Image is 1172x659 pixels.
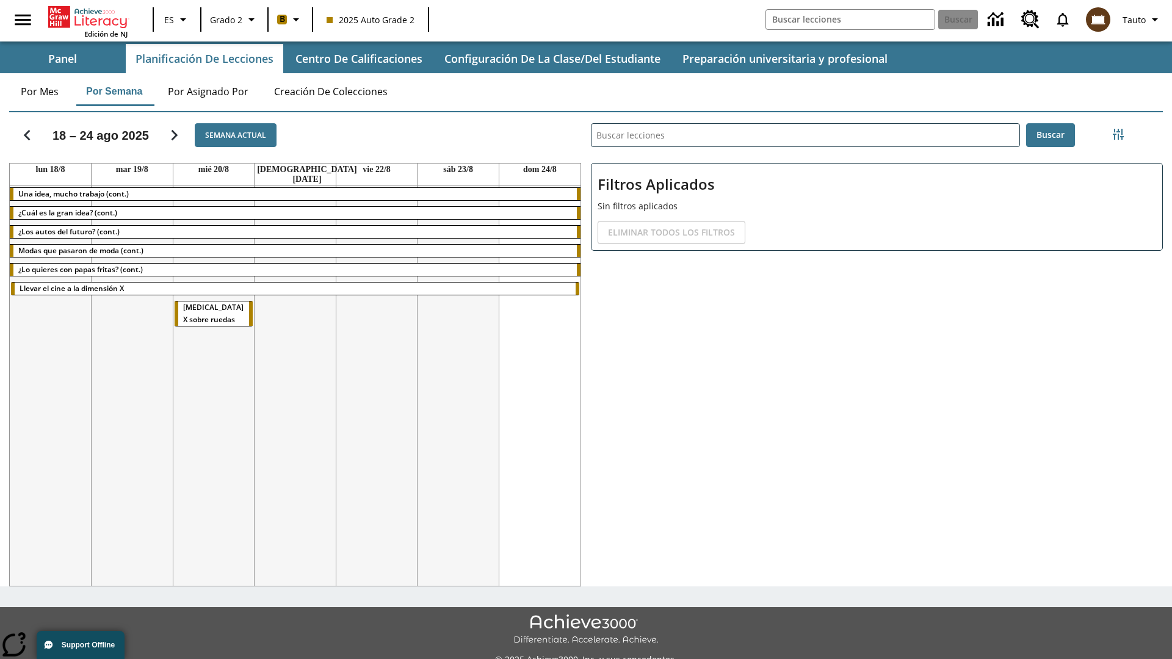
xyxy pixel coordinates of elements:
p: Sin filtros aplicados [598,200,1156,212]
button: Panel [1,44,123,73]
a: 20 de agosto de 2025 [196,164,231,176]
a: 18 de agosto de 2025 [34,164,68,176]
span: Edición de NJ [84,29,128,38]
button: Por mes [9,77,70,106]
span: ES [164,13,174,26]
span: 2025 Auto Grade 2 [327,13,414,26]
div: ¿Lo quieres con papas fritas? (cont.) [10,264,581,276]
button: Support Offline [37,631,125,659]
a: Notificaciones [1047,4,1079,35]
div: Modas que pasaron de moda (cont.) [10,245,581,257]
div: Una idea, mucho trabajo (cont.) [10,188,581,200]
button: Seguir [159,120,190,151]
button: Escoja un nuevo avatar [1079,4,1118,35]
span: Grado 2 [210,13,242,26]
button: Boost El color de la clase es anaranjado claro. Cambiar el color de la clase. [272,9,308,31]
a: Portada [48,5,128,29]
div: Buscar [581,107,1163,586]
button: Grado: Grado 2, Elige un grado [205,9,264,31]
div: Portada [48,4,128,38]
a: 19 de agosto de 2025 [114,164,151,176]
button: Buscar [1026,123,1075,147]
button: Semana actual [195,123,277,147]
a: 24 de agosto de 2025 [521,164,559,176]
a: 23 de agosto de 2025 [441,164,476,176]
span: Support Offline [62,641,115,649]
h2: 18 – 24 ago 2025 [52,128,149,143]
button: Planificación de lecciones [126,44,283,73]
button: Preparación universitaria y profesional [673,44,897,73]
button: Por asignado por [158,77,258,106]
span: ¿Los autos del futuro? (cont.) [18,226,120,237]
button: Centro de calificaciones [286,44,432,73]
input: Buscar campo [766,10,935,29]
a: Centro de información [980,3,1014,37]
span: ¿Lo quieres con papas fritas? (cont.) [18,264,143,275]
img: avatar image [1086,7,1110,32]
div: Llevar el cine a la dimensión X [11,283,579,295]
div: ¿Cuál es la gran idea? (cont.) [10,207,581,219]
span: Modas que pasaron de moda (cont.) [18,245,143,256]
button: Creación de colecciones [264,77,397,106]
span: Una idea, mucho trabajo (cont.) [18,189,129,199]
span: Llevar el cine a la dimensión X [20,283,124,293]
div: Filtros Aplicados [591,163,1163,251]
a: 22 de agosto de 2025 [360,164,393,176]
input: Buscar lecciones [591,124,1019,146]
a: Centro de recursos, Se abrirá en una pestaña nueva. [1014,3,1047,36]
button: Perfil/Configuración [1118,9,1167,31]
button: Menú lateral de filtros [1106,122,1130,146]
span: B [280,12,285,27]
a: 21 de agosto de 2025 [255,164,360,185]
h2: Filtros Aplicados [598,170,1156,200]
img: Achieve3000 Differentiate Accelerate Achieve [513,614,659,646]
span: Rayos X sobre ruedas [183,302,244,325]
button: Regresar [12,120,43,151]
div: ¿Los autos del futuro? (cont.) [10,226,581,238]
span: Tauto [1123,13,1146,26]
button: Por semana [76,77,152,106]
button: Configuración de la clase/del estudiante [435,44,670,73]
button: Abrir el menú lateral [5,2,41,38]
span: ¿Cuál es la gran idea? (cont.) [18,207,117,218]
button: Lenguaje: ES, Selecciona un idioma [157,9,197,31]
div: Rayos X sobre ruedas [175,301,253,326]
